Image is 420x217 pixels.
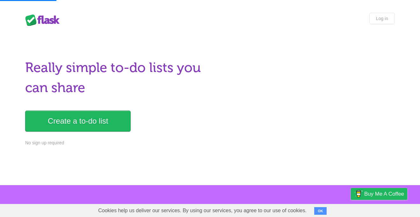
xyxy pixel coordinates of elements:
[25,14,63,26] div: Flask Lists
[25,140,206,146] p: No sign up required
[369,13,395,24] a: Log in
[354,188,363,199] img: Buy me a coffee
[92,204,313,217] span: Cookies help us deliver our services. By using our services, you agree to our use of cookies.
[314,207,327,215] button: OK
[25,111,131,132] a: Create a to-do list
[25,58,206,98] h1: Really simple to-do lists you can share
[351,188,407,200] a: Buy me a coffee
[364,188,404,199] span: Buy me a coffee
